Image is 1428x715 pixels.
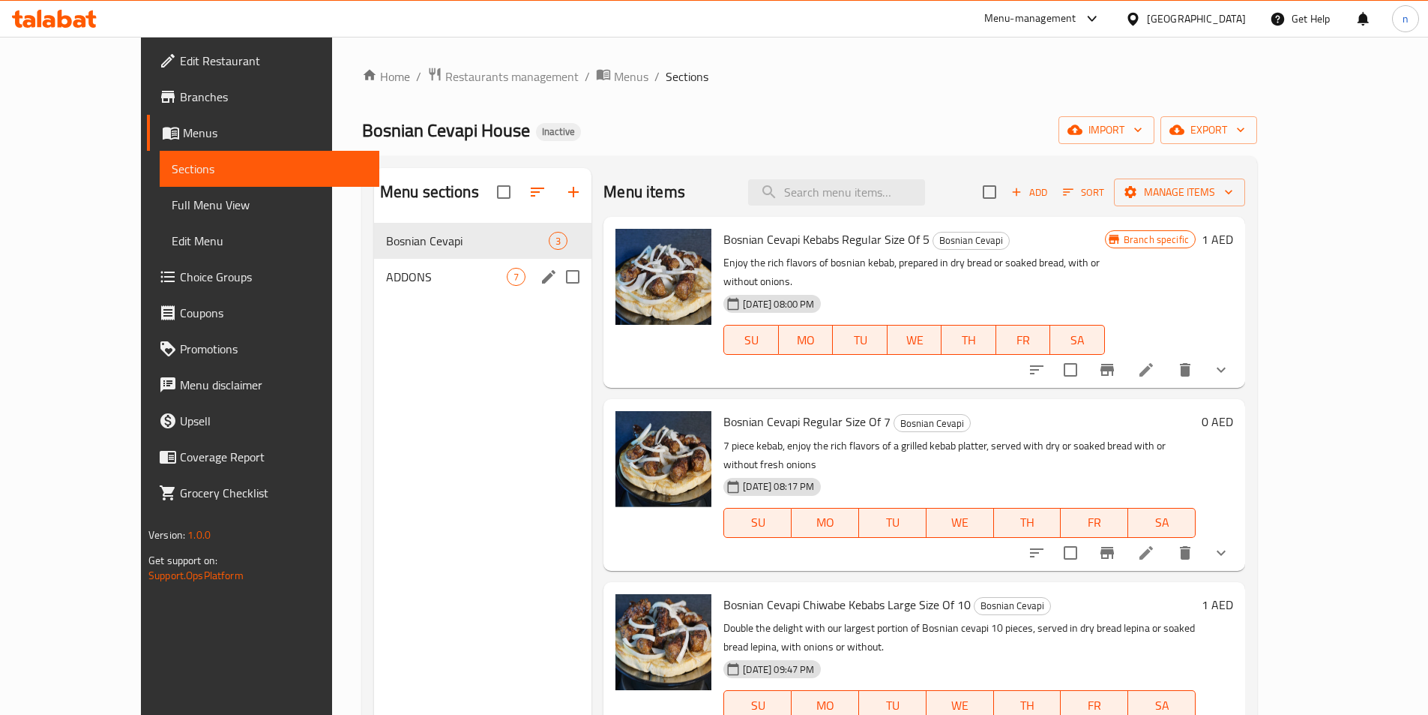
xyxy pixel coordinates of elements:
button: SA [1128,508,1196,538]
button: Sort [1059,181,1108,204]
button: WE [888,325,942,355]
span: Menus [183,124,367,142]
span: Menus [614,68,648,86]
svg: Show Choices [1212,361,1230,379]
span: Sections [172,160,367,178]
button: show more [1203,352,1239,388]
span: [DATE] 09:47 PM [737,662,820,677]
button: SA [1050,325,1105,355]
li: / [585,68,590,86]
li: / [654,68,660,86]
span: Edit Menu [172,232,367,250]
a: Sections [160,151,379,187]
button: Branch-specific-item [1089,535,1125,571]
div: [GEOGRAPHIC_DATA] [1147,11,1246,27]
span: FR [1002,329,1045,351]
span: TH [948,329,990,351]
div: items [507,268,525,286]
button: TU [833,325,888,355]
span: WE [933,512,988,533]
a: Edit menu item [1137,361,1155,379]
div: Bosnian Cevapi [974,597,1051,615]
div: Inactive [536,123,581,141]
img: Bosnian Cevapi Regular Size Of 7 [615,411,711,507]
span: SU [730,329,772,351]
span: Bosnian Cevapi [974,597,1050,614]
a: Choice Groups [147,259,379,295]
a: Edit Restaurant [147,43,379,79]
span: Coverage Report [180,448,367,466]
p: Double the delight with our largest portion of Bosnian cevapi 10 pieces, served in dry bread lepi... [723,619,1196,656]
div: Bosnian Cevapi [933,232,1010,250]
h6: 0 AED [1202,411,1233,432]
div: Bosnian Cevapi [894,414,971,432]
span: Full Menu View [172,196,367,214]
button: MO [779,325,834,355]
button: import [1058,116,1154,144]
button: TH [994,508,1061,538]
a: Upsell [147,403,379,439]
span: Add [1009,184,1049,201]
span: WE [894,329,936,351]
span: 3 [549,234,567,248]
span: ADDONS [386,268,507,286]
span: SA [1056,329,1099,351]
span: Edit Restaurant [180,52,367,70]
span: Bosnian Cevapi [386,232,549,250]
a: Restaurants management [427,67,579,86]
a: Promotions [147,331,379,367]
button: delete [1167,535,1203,571]
img: Bosnian Cevapi Chiwabe Kebabs Large Size Of 10 [615,594,711,690]
span: Branch specific [1118,233,1195,247]
div: Menu-management [984,10,1076,28]
span: FR [1067,512,1122,533]
div: Bosnian Cevapi3 [374,223,592,259]
button: Branch-specific-item [1089,352,1125,388]
span: SA [1134,512,1190,533]
span: Coupons [180,304,367,322]
h6: 1 AED [1202,229,1233,250]
span: Bosnian Cevapi Chiwabe Kebabs Large Size Of 10 [723,593,971,616]
div: items [549,232,567,250]
h2: Menu items [603,181,685,203]
span: Select all sections [488,176,519,208]
span: Sort sections [519,174,555,210]
a: Home [362,68,410,86]
span: Manage items [1126,183,1233,202]
p: Enjoy the rich flavors of bosnian kebab, prepared in dry bread or soaked bread, with or without o... [723,254,1104,291]
span: Sort items [1053,181,1114,204]
span: Get support on: [148,551,217,570]
button: delete [1167,352,1203,388]
a: Menus [147,115,379,151]
a: Support.OpsPlatform [148,566,244,585]
button: sort-choices [1019,535,1055,571]
p: 7 piece kebab, enjoy the rich flavors of a grilled kebab platter, served with dry or soaked bread... [723,437,1196,474]
button: Add section [555,174,591,210]
span: Restaurants management [445,68,579,86]
span: Inactive [536,125,581,138]
span: Branches [180,88,367,106]
a: Branches [147,79,379,115]
span: 1.0.0 [187,525,211,545]
span: TH [1000,512,1055,533]
a: Edit Menu [160,223,379,259]
button: MO [792,508,859,538]
span: TU [865,512,921,533]
h2: Menu sections [380,181,479,203]
span: Choice Groups [180,268,367,286]
a: Grocery Checklist [147,475,379,511]
nav: breadcrumb [362,67,1257,86]
span: Add item [1005,181,1053,204]
span: Select to update [1055,354,1086,386]
span: Menu disclaimer [180,376,367,394]
a: Coupons [147,295,379,331]
span: 7 [507,270,525,284]
button: Manage items [1114,179,1245,206]
button: SU [723,325,778,355]
span: TU [839,329,882,351]
button: export [1160,116,1257,144]
button: TH [942,325,996,355]
li: / [416,68,421,86]
span: export [1172,121,1245,140]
